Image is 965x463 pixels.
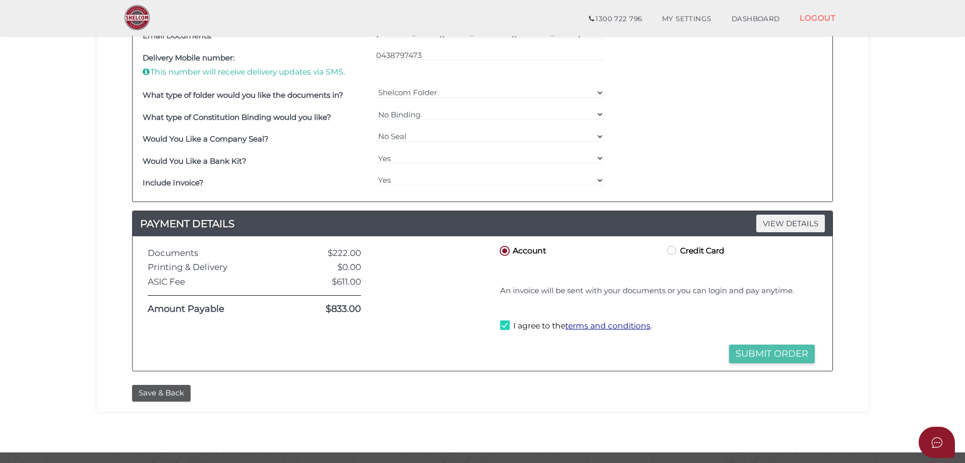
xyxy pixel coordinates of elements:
h4: PAYMENT DETAILS [133,216,832,232]
div: $0.00 [287,262,369,272]
a: PAYMENT DETAILSVIEW DETAILS [133,216,832,232]
input: Please enter a valid 10-digit phone number [376,49,605,60]
p: This number will receive delivery updates via SMS. [143,67,371,78]
span: VIEW DETAILS [756,215,825,232]
b: Would You Like a Bank Kit? [143,156,247,166]
b: What type of Constitution Binding would you like? [143,112,331,122]
a: terms and conditions [565,321,650,330]
b: Delivery Mobile number: [143,53,234,62]
button: Open asap [919,427,955,458]
a: MY SETTINGS [652,9,721,29]
label: Account [498,244,546,256]
div: $833.00 [287,304,369,314]
label: I agree to the . [500,320,652,333]
b: Include Invoice? [143,178,204,187]
b: Would You Like a Company Seal? [143,134,269,144]
div: Printing & Delivery [140,262,287,272]
a: LOGOUT [790,8,846,28]
div: Documents [140,248,287,258]
a: 1300 722 796 [579,9,652,29]
button: Submit Order [729,345,815,363]
h4: An invoice will be sent with your documents or you can login and pay anytime. [500,287,815,295]
div: ASIC Fee [140,277,287,287]
button: Save & Back [132,385,191,402]
a: DASHBOARD [721,9,790,29]
div: Amount Payable [140,304,287,314]
label: Credit Card [665,244,725,256]
b: What type of folder would you like the documents in? [143,90,343,100]
div: $222.00 [287,248,369,258]
div: $611.00 [287,277,369,287]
